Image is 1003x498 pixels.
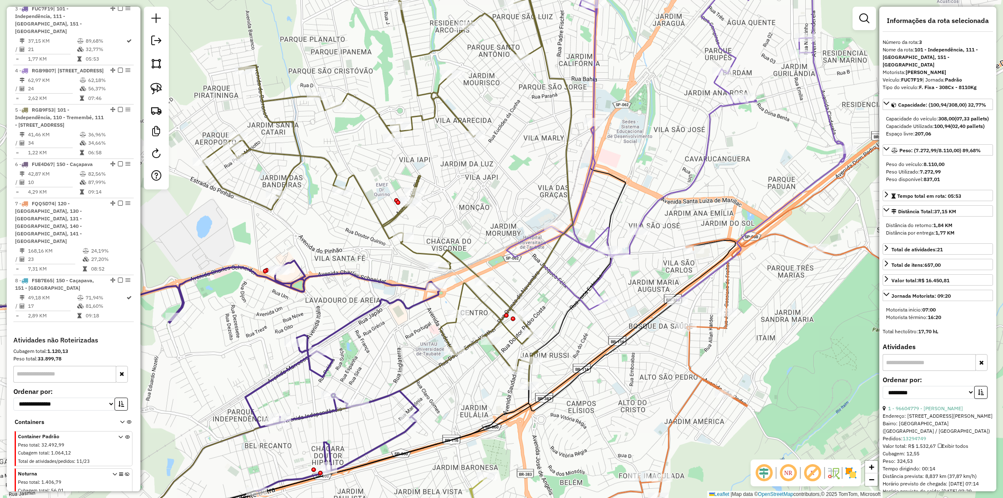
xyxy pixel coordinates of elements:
em: Finalizar rota [118,107,123,112]
i: Distância Total [20,38,25,43]
td: 71,94% [85,294,126,302]
td: 27,20% [91,255,130,263]
img: Exibir/Ocultar setores [844,466,858,480]
strong: [PERSON_NAME] [906,69,946,75]
div: Horário previsto de chegada: [DATE] 07:14 [883,480,993,488]
span: Peso total [18,442,39,448]
em: Alterar sequência das rotas [110,278,115,283]
td: 09:14 [88,188,130,196]
td: 06:58 [88,148,130,157]
td: 32,77% [85,45,126,54]
span: 3 - [15,5,82,34]
a: Capacidade: (100,94/308,00) 32,77% [883,99,993,110]
div: Pedidos: [883,435,993,442]
div: Valor total: [891,277,950,284]
div: Motorista início: [886,306,990,314]
a: Tempo total em rota: 05:53 [883,190,993,201]
a: Leaflet [709,491,729,497]
i: Distância Total [20,171,25,176]
div: Horário previsto de saída: [DATE] 07:29 [883,488,993,495]
em: Opções [125,201,130,206]
div: Distância Total: [891,208,956,215]
td: 17 [28,302,77,310]
td: / [15,255,19,263]
a: Exibir filtros [856,10,873,27]
i: Total de Atividades [20,304,25,309]
span: 1.064,12 [51,450,71,456]
span: 7 - [15,200,82,244]
div: Total hectolitro: [883,328,993,335]
a: Zoom out [865,473,878,486]
span: Ocultar deslocamento [754,463,774,483]
a: Distância Total:37,15 KM [883,205,993,217]
button: Ordem crescente [115,398,128,411]
img: Fluxo de ruas [827,466,840,480]
strong: 837,01 [924,176,940,182]
td: 81,60% [85,302,126,310]
i: % de utilização da cubagem [80,86,86,91]
strong: 17,70 hL [918,328,938,335]
td: = [15,55,19,63]
a: Valor total:R$ 16.450,81 [883,274,993,286]
i: % de utilização do peso [83,248,89,253]
td: / [15,139,19,147]
img: Criar rota [150,105,162,116]
div: Peso: (7.272,99/8.110,00) 89,68% [883,157,993,186]
span: FUE4D67 [32,161,53,167]
i: % de utilização da cubagem [77,47,84,52]
div: Peso disponível: [886,176,990,183]
div: Valor total: R$ 1.532,67 [883,442,993,450]
a: Nova sessão e pesquisa [148,10,165,29]
div: Bairro: [GEOGRAPHIC_DATA] ([GEOGRAPHIC_DATA] / [GEOGRAPHIC_DATA]) [883,420,993,435]
td: / [15,84,19,93]
span: Total de atividades/pedidos [18,458,74,464]
i: % de utilização da cubagem [80,180,86,185]
a: Total de itens:657,00 [883,259,993,270]
em: Opções [125,107,130,112]
div: Tempo dirigindo: 00:14 [883,465,993,472]
span: 4 - [15,67,104,74]
label: Ordenar por: [883,375,993,385]
span: RGB9B07 [32,67,54,74]
div: Nome da rota: [883,46,993,69]
td: 34 [28,139,79,147]
span: Exibir todos [938,443,968,449]
span: 1.406,79 [41,479,61,485]
div: Distância Total:37,15 KM [883,218,993,240]
span: Peso total [18,479,39,485]
span: : [48,488,50,493]
div: Endereço: [STREET_ADDRESS][PERSON_NAME] [883,412,993,420]
div: Peso total: [13,355,134,363]
a: Exportar sessão [148,32,165,51]
i: Tempo total em rota [80,189,84,194]
strong: Padrão [945,77,962,83]
button: Ordem crescente [974,386,988,399]
div: Cubagem total: [13,347,134,355]
span: | 101 - Independência, 111 - [GEOGRAPHIC_DATA], 151 - [GEOGRAPHIC_DATA] [15,5,82,34]
span: Exibir rótulo [802,463,822,483]
i: Tempo total em rota [80,96,84,101]
td: 7,31 KM [28,265,82,273]
td: / [15,178,19,186]
strong: 308,00 [938,115,955,122]
span: Container Padrão [18,433,108,440]
strong: 3 [919,39,922,45]
td: 42,87 KM [28,170,79,178]
h4: Atividades não Roteirizadas [13,336,134,344]
span: Cubagem total [18,450,48,456]
td: 24 [28,84,79,93]
div: Capacidade Utilizada: [886,123,990,130]
label: Ordenar por: [13,386,134,396]
div: Distância por entrega: [886,229,990,237]
span: 11/23 [76,458,90,464]
td: 89,68% [85,37,126,45]
td: 4,29 KM [28,188,79,196]
em: Opções [125,6,130,11]
i: Distância Total [20,132,25,137]
a: Reroteirizar Sessão [148,145,165,164]
td: 1,77 KM [28,55,77,63]
img: Selecionar atividades - polígono [150,58,162,69]
td: 37,15 KM [28,37,77,45]
strong: 8.110,00 [924,161,944,167]
strong: 1,84 KM [933,222,952,228]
